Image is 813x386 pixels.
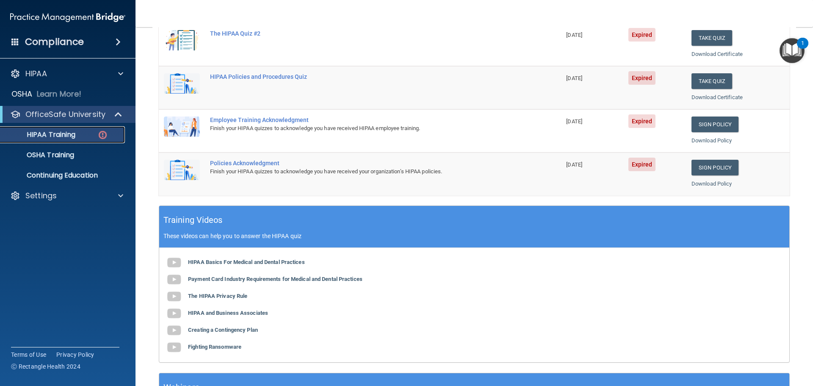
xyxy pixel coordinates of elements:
p: OSHA [11,89,33,99]
button: Take Quiz [691,30,732,46]
img: danger-circle.6113f641.png [97,130,108,140]
a: Terms of Use [11,350,46,359]
a: Download Certificate [691,94,743,100]
span: [DATE] [566,32,582,38]
p: Continuing Education [6,171,121,180]
img: gray_youtube_icon.38fcd6cc.png [166,254,183,271]
span: Expired [628,28,656,42]
div: 1 [801,43,804,54]
p: HIPAA Training [6,131,75,139]
p: HIPAA [25,69,47,79]
a: Privacy Policy [56,350,94,359]
div: HIPAA Policies and Procedures Quiz [210,73,519,80]
a: OfficeSafe University [10,109,123,119]
b: Fighting Ransomware [188,344,241,350]
span: [DATE] [566,118,582,125]
a: Download Policy [691,137,732,144]
a: Settings [10,191,123,201]
b: HIPAA Basics For Medical and Dental Practices [188,259,305,265]
span: Expired [628,114,656,128]
img: PMB logo [10,9,125,26]
img: gray_youtube_icon.38fcd6cc.png [166,322,183,339]
span: Expired [628,71,656,85]
img: gray_youtube_icon.38fcd6cc.png [166,339,183,356]
button: Take Quiz [691,73,732,89]
span: [DATE] [566,75,582,81]
span: Ⓒ Rectangle Health 2024 [11,362,80,371]
button: Open Resource Center, 1 new notification [780,38,805,63]
span: [DATE] [566,161,582,168]
div: Finish your HIPAA quizzes to acknowledge you have received your organization’s HIPAA policies. [210,167,519,177]
a: Sign Policy [691,160,738,175]
b: Creating a Contingency Plan [188,327,258,333]
b: HIPAA and Business Associates [188,310,268,316]
img: gray_youtube_icon.38fcd6cc.png [166,288,183,305]
a: Download Policy [691,181,732,187]
h5: Training Videos [163,213,223,228]
div: Finish your HIPAA quizzes to acknowledge you have received HIPAA employee training. [210,123,519,133]
div: Employee Training Acknowledgment [210,117,519,123]
h4: Compliance [25,36,84,48]
div: The HIPAA Quiz #2 [210,30,519,37]
span: Expired [628,158,656,171]
a: HIPAA [10,69,123,79]
b: Payment Card Industry Requirements for Medical and Dental Practices [188,276,362,282]
a: Sign Policy [691,117,738,132]
p: Learn More! [37,89,82,99]
b: The HIPAA Privacy Rule [188,293,247,299]
p: Settings [25,191,57,201]
p: OfficeSafe University [25,109,105,119]
div: Policies Acknowledgment [210,160,519,167]
a: Download Certificate [691,51,743,57]
img: gray_youtube_icon.38fcd6cc.png [166,305,183,322]
p: These videos can help you to answer the HIPAA quiz [163,233,785,239]
img: gray_youtube_icon.38fcd6cc.png [166,271,183,288]
p: OSHA Training [6,151,74,159]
